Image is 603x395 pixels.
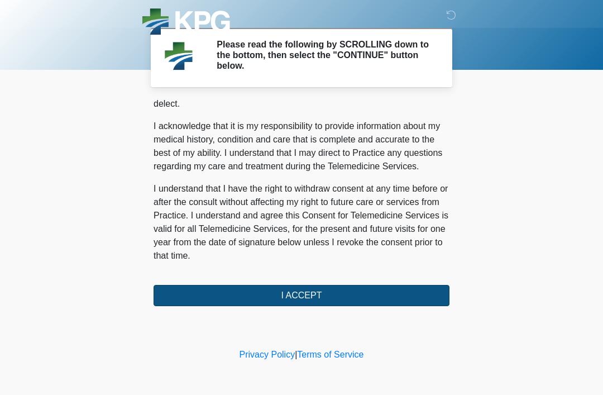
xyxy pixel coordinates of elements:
img: KPG Healthcare Logo [142,8,230,38]
img: Agent Avatar [162,39,195,73]
a: Terms of Service [297,350,363,359]
a: | [295,350,297,359]
h2: Please read the following by SCROLLING down to the bottom, then select the "CONTINUE" button below. [217,39,433,72]
p: I understand that I have the right to withdraw consent at any time before or after the consult wi... [154,182,449,263]
button: I ACCEPT [154,285,449,306]
a: Privacy Policy [240,350,295,359]
p: I acknowledge that it is my responsibility to provide information about my medical history, condi... [154,120,449,173]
